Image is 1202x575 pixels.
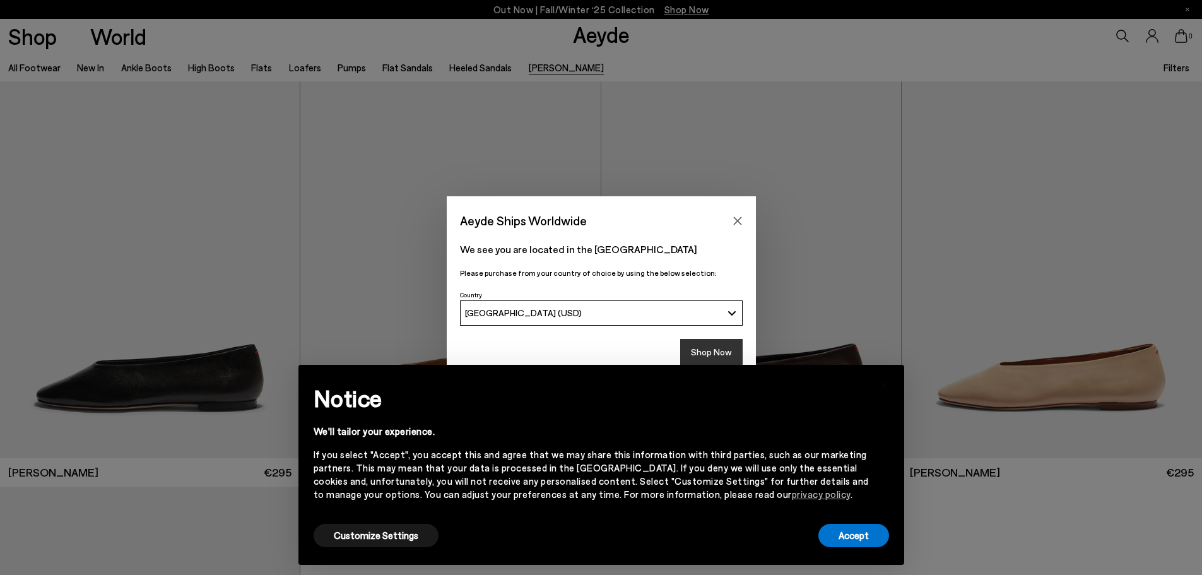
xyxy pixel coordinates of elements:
a: privacy policy [792,489,851,500]
button: Accept [818,524,889,547]
div: If you select "Accept", you accept this and agree that we may share this information with third p... [314,448,869,501]
span: Country [460,291,482,299]
p: Please purchase from your country of choice by using the below selection: [460,267,743,279]
span: × [880,374,888,393]
span: Aeyde Ships Worldwide [460,210,587,232]
button: Close [728,211,747,230]
button: Close this notice [869,369,899,399]
h2: Notice [314,382,869,415]
button: Customize Settings [314,524,439,547]
p: We see you are located in the [GEOGRAPHIC_DATA] [460,242,743,257]
span: [GEOGRAPHIC_DATA] (USD) [465,307,582,318]
button: Shop Now [680,339,743,365]
div: We'll tailor your experience. [314,425,869,438]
